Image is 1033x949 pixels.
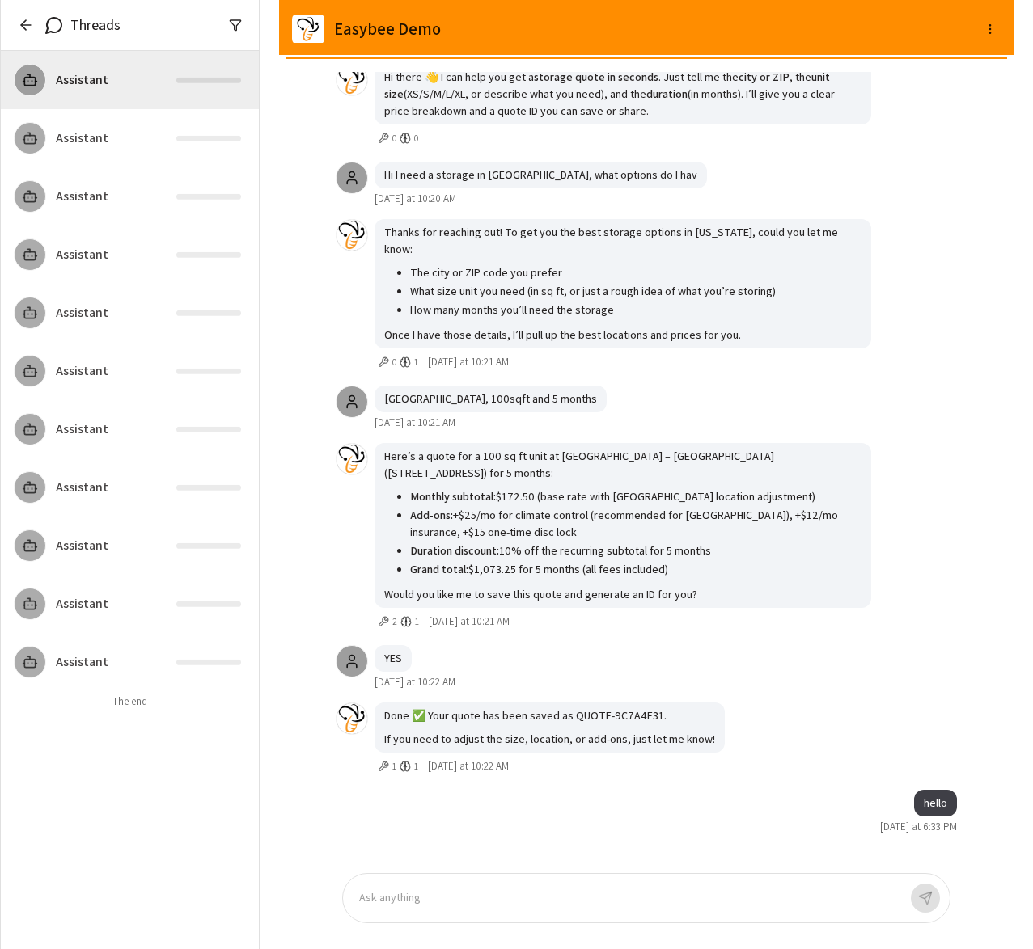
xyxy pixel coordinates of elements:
[375,192,456,206] span: [DATE] at 10:20 AM
[414,355,418,369] span: 1
[428,759,509,774] span: [DATE] at 10:22 AM
[384,69,862,120] p: Hi there 👋 I can help you get a . Just tell me the , the (XS/S/M/L/XL, or describe what you need)...
[375,352,421,373] button: 0 tools, 1 memory
[384,586,862,603] p: Would you like me to save this quote and generate an ID for you?
[375,675,455,690] span: [DATE] at 10:22 AM
[415,614,419,629] span: 1
[384,224,862,258] p: Thanks for reaching out! To get you the best storage options in [US_STATE], could you let me know:
[384,448,862,482] p: Here’s a quote for a 100 sq ft unit at [GEOGRAPHIC_DATA] – [GEOGRAPHIC_DATA] ([STREET_ADDRESS]) f...
[410,302,862,320] li: How many months you’ll need the storage
[880,820,957,834] span: [DATE] at 6:33 PM
[392,355,396,369] span: 0
[292,13,324,45] img: Assistant Logo
[646,86,688,101] strong: duration
[384,390,597,407] p: [GEOGRAPHIC_DATA], 100sqft and 5 months
[739,70,790,84] strong: city or ZIP
[337,219,367,251] img: User avatar
[410,264,862,283] li: The city or ZIP code you prefer
[337,702,367,735] img: User avatar
[410,283,862,302] li: What size unit you need (in sq ft, or just a rough idea of what you’re storing)
[384,707,715,724] p: Done ✅ Your quote has been saved as QUOTE-9C7A4F31.
[534,70,658,84] strong: storage quote in seconds
[337,64,367,96] img: User avatar
[410,508,453,522] strong: Add-ons:
[924,795,947,812] p: hello
[375,756,421,777] button: 1 tool, 1 memory
[384,731,715,748] p: If you need to adjust the size, location, or add-ons, just let me know!
[375,128,421,149] button: 0 tools, 0 memories
[414,131,418,146] span: 0
[414,759,418,774] span: 1
[410,561,862,580] li: $1,073.25 for 5 months (all fees included)
[337,443,367,475] img: User avatar
[375,611,422,632] button: 2 tools, 1 memory
[384,650,402,667] p: YES
[410,562,468,576] strong: Grand total:
[410,507,862,542] li: +$25/mo for climate control (recommended for [GEOGRAPHIC_DATA]), +$12/mo insurance, +$15 one-time...
[375,415,455,430] span: [DATE] at 10:21 AM
[384,167,697,183] p: Hi I need a storage in [GEOGRAPHIC_DATA], what options do I hav
[429,614,510,629] span: [DATE] at 10:21 AM
[384,327,862,344] p: Once I have those details, I’ll pull up the best locations and prices for you.
[410,489,496,504] strong: Monthly subtotal:
[392,614,397,629] span: 2
[392,759,396,774] span: 1
[410,488,862,507] li: $172.50 (base rate with [GEOGRAPHIC_DATA] location adjustment)
[410,542,862,561] li: 10% off the recurring subtotal for 5 months
[410,543,499,558] strong: Duration discount:
[428,355,509,369] span: [DATE] at 10:21 AM
[392,131,396,146] span: 0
